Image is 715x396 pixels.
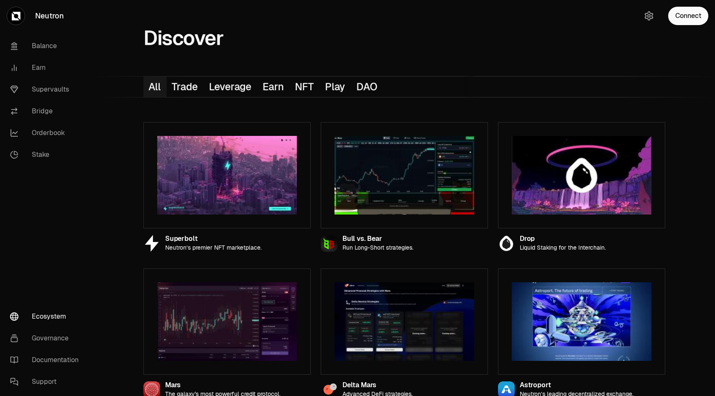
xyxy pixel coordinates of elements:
a: Stake [3,144,90,166]
div: Drop [520,235,606,243]
button: DAO [351,77,383,97]
p: Liquid Staking for the Interchain. [520,244,606,251]
button: Trade [167,77,204,97]
p: Neutron’s premier NFT marketplace. [165,244,262,251]
div: Superbolt [165,235,262,243]
div: Delta Mars [342,382,413,389]
img: Mars preview image [157,282,297,361]
a: Governance [3,327,90,349]
h1: Discover [143,30,224,47]
a: Earn [3,57,90,79]
button: NFT [290,77,320,97]
button: Earn [258,77,290,97]
div: Bull vs. Bear [342,235,414,243]
a: Bridge [3,100,90,122]
img: Drop preview image [512,136,651,215]
button: All [143,77,167,97]
img: Bull vs. Bear preview image [335,136,474,215]
a: Orderbook [3,122,90,144]
button: Connect [668,7,708,25]
div: Astroport [520,382,633,389]
a: Support [3,371,90,393]
div: Mars [165,382,281,389]
a: Balance [3,35,90,57]
p: Run Long-Short strategies. [342,244,414,251]
img: Astroport preview image [512,282,651,361]
a: Supervaults [3,79,90,100]
button: Leverage [204,77,258,97]
a: Documentation [3,349,90,371]
img: Delta Mars preview image [335,282,474,361]
a: Ecosystem [3,306,90,327]
button: Play [320,77,351,97]
img: Superbolt preview image [157,136,297,215]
